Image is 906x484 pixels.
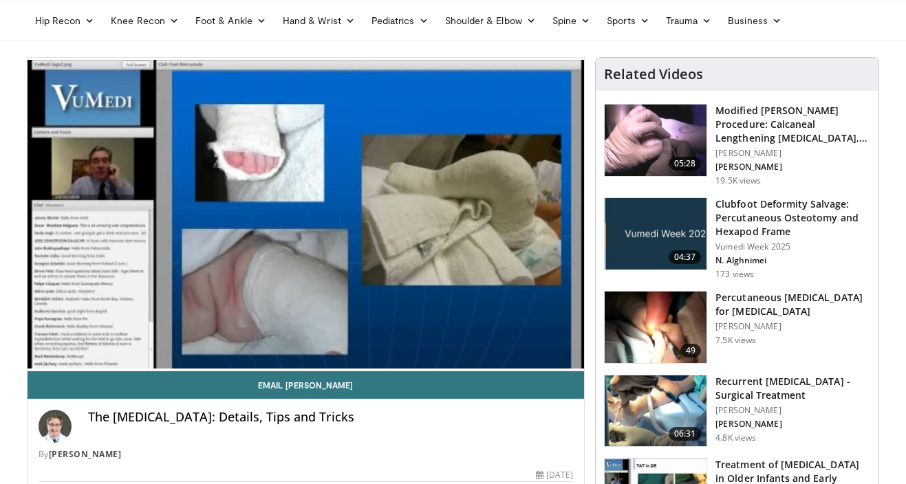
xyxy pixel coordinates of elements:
[604,291,870,364] a: 49 Percutaneous [MEDICAL_DATA] for [MEDICAL_DATA] [PERSON_NAME] 7.5K views
[669,250,702,264] span: 04:37
[715,175,761,186] p: 19.5K views
[715,335,756,346] p: 7.5K views
[39,410,72,443] img: Avatar
[669,157,702,170] span: 05:28
[605,375,707,447] img: b983e685-1c65-4aee-9a99-450707205d68.150x105_q85_crop-smart_upscale.jpg
[605,104,707,176] img: 5b0d37f6-3449-41eb-8440-88d3f0623661.150x105_q85_crop-smart_upscale.jpg
[715,269,754,280] p: 173 views
[715,197,870,239] h3: Clubfoot Deformity Salvage: Percutaneous Osteotomy and Hexapod Frame
[715,241,870,252] p: Vumedi Week 2025
[715,291,870,318] h3: Percutaneous [MEDICAL_DATA] for [MEDICAL_DATA]
[49,448,122,460] a: [PERSON_NAME]
[715,375,870,402] h3: Recurrent [MEDICAL_DATA] - Surgical Treatment
[363,7,437,34] a: Pediatrics
[39,448,574,461] div: By
[658,7,720,34] a: Trauma
[544,7,598,34] a: Spine
[28,58,585,371] video-js: Video Player
[187,7,274,34] a: Foot & Ankle
[536,469,573,481] div: [DATE]
[604,66,703,82] h4: Related Videos
[720,7,790,34] a: Business
[715,148,870,159] p: [PERSON_NAME]
[605,198,707,269] img: eac686f8-b057-4449-a6dc-a95ca058fbc7.jpg.150x105_q85_crop-smart_upscale.jpg
[715,104,870,145] h3: Modified [PERSON_NAME] Procedure: Calcaneal Lengthening [MEDICAL_DATA], Modified …
[715,419,870,430] p: [PERSON_NAME]
[715,321,870,332] p: [PERSON_NAME]
[715,405,870,416] p: [PERSON_NAME]
[604,375,870,448] a: 06:31 Recurrent [MEDICAL_DATA] - Surgical Treatment [PERSON_NAME] [PERSON_NAME] 4.8K views
[274,7,363,34] a: Hand & Wrist
[103,7,187,34] a: Knee Recon
[604,197,870,280] a: 04:37 Clubfoot Deformity Salvage: Percutaneous Osteotomy and Hexapod Frame Vumedi Week 2025 N. Al...
[604,104,870,186] a: 05:28 Modified [PERSON_NAME] Procedure: Calcaneal Lengthening [MEDICAL_DATA], Modified … [PERSON_...
[605,291,707,363] img: dc95cf46-8f60-4527-bc28-d4e6c1ed64b6.150x105_q85_crop-smart_upscale.jpg
[437,7,544,34] a: Shoulder & Elbow
[715,432,756,443] p: 4.8K views
[715,255,870,266] p: N. Alghnimei
[27,7,103,34] a: Hip Recon
[28,371,585,399] a: Email [PERSON_NAME]
[598,7,658,34] a: Sports
[669,427,702,441] span: 06:31
[88,410,574,425] h4: The [MEDICAL_DATA]: Details, Tips and Tricks
[680,344,701,357] span: 49
[715,162,870,173] p: [PERSON_NAME]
